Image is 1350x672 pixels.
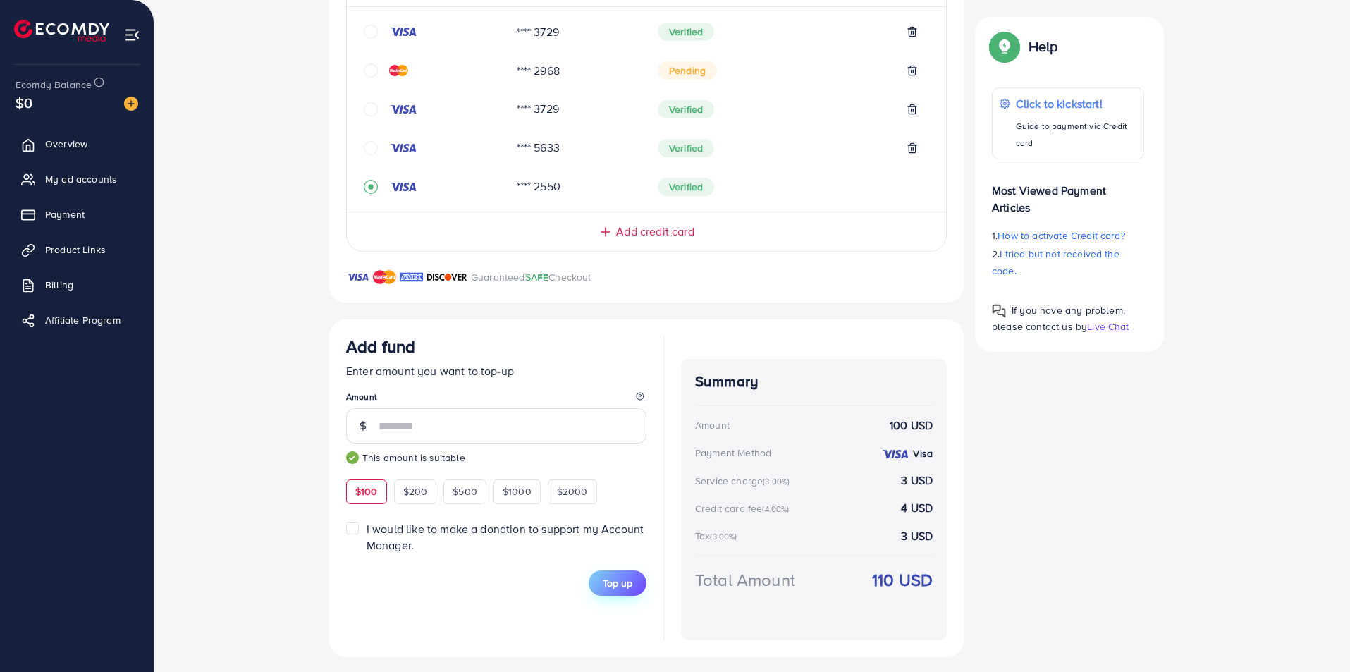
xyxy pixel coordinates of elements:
[603,576,632,590] span: Top up
[992,303,1125,334] span: If you have any problem, please contact us by
[992,227,1144,244] p: 1.
[389,104,417,115] img: credit
[1016,118,1136,152] p: Guide to payment via Credit card
[45,313,121,327] span: Affiliate Program
[503,484,532,499] span: $1000
[695,474,794,488] div: Service charge
[589,570,646,596] button: Top up
[45,243,106,257] span: Product Links
[1087,319,1129,334] span: Live Chat
[901,500,933,516] strong: 4 USD
[124,97,138,111] img: image
[992,171,1144,216] p: Most Viewed Payment Articles
[1290,609,1339,661] iframe: Chat
[695,418,730,432] div: Amount
[45,137,87,151] span: Overview
[992,247,1119,278] span: I tried but not received the code.
[1016,95,1136,112] p: Click to kickstart!
[913,446,933,460] strong: Visa
[355,484,378,499] span: $100
[45,172,117,186] span: My ad accounts
[695,446,771,460] div: Payment Method
[901,528,933,544] strong: 3 USD
[11,200,143,228] a: Payment
[695,529,742,543] div: Tax
[525,270,549,284] span: SAFE
[1029,38,1058,55] p: Help
[346,362,646,379] p: Enter amount you want to top-up
[45,207,85,221] span: Payment
[992,245,1144,279] p: 2.
[373,269,396,286] img: brand
[427,269,467,286] img: brand
[872,568,933,592] strong: 110 USD
[11,236,143,264] a: Product Links
[992,34,1017,59] img: Popup guide
[998,228,1124,243] span: How to activate Credit card?
[346,451,646,465] small: This amount is suitable
[346,269,369,286] img: brand
[658,23,714,41] span: Verified
[901,472,933,489] strong: 3 USD
[616,224,694,240] span: Add credit card
[403,484,428,499] span: $200
[453,484,477,499] span: $500
[364,25,378,39] svg: circle
[11,271,143,299] a: Billing
[400,269,423,286] img: brand
[346,451,359,464] img: guide
[45,278,73,292] span: Billing
[389,65,408,76] img: credit
[16,92,32,113] span: $0
[658,178,714,196] span: Verified
[11,306,143,334] a: Affiliate Program
[364,180,378,194] svg: record circle
[658,139,714,157] span: Verified
[695,501,794,515] div: Credit card fee
[471,269,591,286] p: Guaranteed Checkout
[364,63,378,78] svg: circle
[364,141,378,155] svg: circle
[658,61,717,80] span: Pending
[992,304,1006,318] img: Popup guide
[364,102,378,116] svg: circle
[881,448,909,460] img: credit
[389,181,417,193] img: credit
[763,476,790,487] small: (3.00%)
[124,27,140,43] img: menu
[695,568,795,592] div: Total Amount
[11,165,143,193] a: My ad accounts
[695,373,933,391] h4: Summary
[389,142,417,154] img: credit
[346,336,415,357] h3: Add fund
[762,503,789,515] small: (4.00%)
[710,531,737,542] small: (3.00%)
[14,20,109,42] img: logo
[346,391,646,408] legend: Amount
[389,26,417,37] img: credit
[557,484,588,499] span: $2000
[16,78,92,92] span: Ecomdy Balance
[367,521,644,553] span: I would like to make a donation to support my Account Manager.
[11,130,143,158] a: Overview
[890,417,933,434] strong: 100 USD
[658,100,714,118] span: Verified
